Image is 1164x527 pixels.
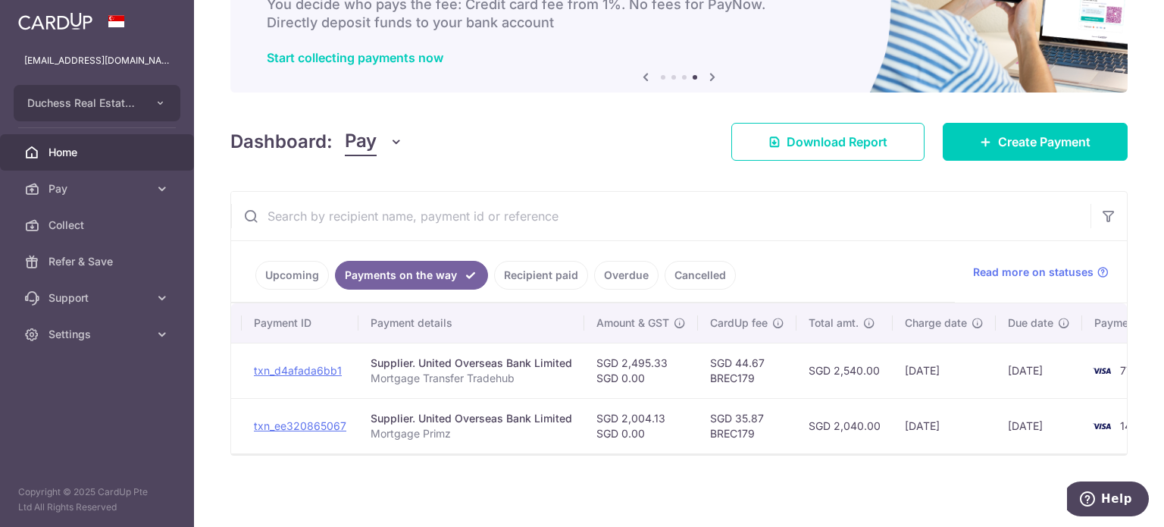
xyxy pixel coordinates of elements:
th: Payment details [358,303,584,343]
td: SGD 44.67 BREC179 [698,343,796,398]
span: Read more on statuses [973,265,1094,280]
span: Charge date [905,315,967,331]
span: Pay [48,181,149,196]
h4: Dashboard: [230,128,333,155]
img: Bank Card [1087,362,1117,380]
span: Pay [345,127,377,156]
td: [DATE] [996,398,1082,453]
input: Search by recipient name, payment id or reference [231,192,1090,240]
td: SGD 2,040.00 [796,398,893,453]
img: CardUp [18,12,92,30]
img: Bank Card [1087,417,1117,435]
span: Duchess Real Estate Investment Pte Ltd [27,96,139,111]
p: Mortgage Primz [371,426,572,441]
td: [DATE] [893,343,996,398]
div: Supplier. United Overseas Bank Limited [371,356,572,371]
span: Amount & GST [596,315,669,331]
div: Supplier. United Overseas Bank Limited [371,411,572,426]
td: SGD 2,495.33 SGD 0.00 [584,343,698,398]
span: Home [48,145,149,160]
span: Download Report [787,133,887,151]
p: [EMAIL_ADDRESS][DOMAIN_NAME] [24,53,170,68]
span: 1420 [1120,419,1145,432]
span: Total amt. [809,315,859,331]
a: Create Payment [943,123,1128,161]
a: Recipient paid [494,261,588,290]
td: [DATE] [893,398,996,453]
span: Collect [48,218,149,233]
a: Read more on statuses [973,265,1109,280]
button: Pay [345,127,403,156]
span: Settings [48,327,149,342]
iframe: Opens a widget where you can find more information [1067,482,1149,519]
td: [DATE] [996,343,1082,398]
td: SGD 2,540.00 [796,343,893,398]
a: Start collecting payments now [267,50,443,65]
a: Upcoming [255,261,329,290]
button: Duchess Real Estate Investment Pte Ltd [14,85,180,121]
a: Overdue [594,261,659,290]
td: SGD 35.87 BREC179 [698,398,796,453]
span: 7729 [1120,364,1146,377]
a: Payments on the way [335,261,488,290]
span: Support [48,290,149,306]
p: Mortgage Transfer Tradehub [371,371,572,386]
a: txn_d4afada6bb1 [254,364,342,377]
span: CardUp fee [710,315,768,331]
td: SGD 2,004.13 SGD 0.00 [584,398,698,453]
span: Create Payment [998,133,1090,151]
a: Cancelled [665,261,736,290]
a: Download Report [731,123,925,161]
th: Payment ID [242,303,358,343]
a: txn_ee320865067 [254,419,346,432]
span: Refer & Save [48,254,149,269]
span: Due date [1008,315,1053,331]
